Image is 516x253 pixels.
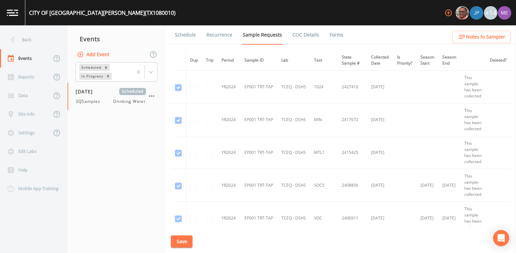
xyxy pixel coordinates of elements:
th: Test [310,50,338,71]
td: 2408856 [338,169,367,202]
div: CITY OF [GEOGRAPHIC_DATA][PERSON_NAME] (TX1080010) [29,9,176,17]
td: [DATE] [367,71,393,103]
td: This sample has been collected [460,103,486,136]
td: YR2024 [217,103,240,136]
img: 41241ef155101aa6d92a04480b0d0000 [470,6,483,20]
div: Joshua gere Paul [469,6,484,20]
td: TCEQ - DSHS [277,103,310,136]
td: 1024 [310,71,338,103]
th: Collected Date [367,50,393,71]
span: 3QSamples [76,98,104,105]
img: e2d790fa78825a4bb76dcb6ab311d44c [456,6,469,20]
span: [DATE] [76,88,98,95]
div: Remove In Progress [104,73,112,80]
td: [DATE] [438,202,460,235]
td: TCEQ - DSHS [277,202,310,235]
th: Season End [438,50,460,71]
td: TCEQ - DSHS [277,169,310,202]
div: Scheduled [79,64,102,71]
td: This sample has been collected [460,202,486,235]
td: [DATE] [416,169,438,202]
td: YR2024 [217,71,240,103]
td: This sample has been collected [460,71,486,103]
td: TCEQ - DSHS [277,136,310,169]
td: EP001 TRT-TAP [240,202,277,235]
td: MTL1 [310,136,338,169]
div: Events [68,30,165,47]
td: EP001 TRT-TAP [240,103,277,136]
a: Sample Requests [242,25,283,45]
td: [DATE] [438,169,460,202]
td: YR2024 [217,136,240,169]
td: VOC [310,202,338,235]
a: COC Details [291,25,320,44]
div: Remove Scheduled [102,64,110,71]
th: Sample ID [240,50,277,71]
img: d4d65db7c401dd99d63b7ad86343d265 [498,6,511,20]
td: [DATE] [416,202,438,235]
td: YR2024 [217,202,240,235]
td: 2417672 [338,103,367,136]
span: Drinking Water [113,98,146,105]
button: Notes to Sampler [453,31,511,43]
th: State Sample # [338,50,367,71]
div: In Progress [79,73,104,80]
td: EP001 TRT-TAP [240,136,277,169]
td: This sample has been collected [460,136,486,169]
a: Recurrence [205,25,233,44]
td: EP001 TRT-TAP [240,71,277,103]
span: Notes to Sampler [466,33,505,41]
th: Dup [186,50,202,71]
div: Mike Franklin [455,6,469,20]
td: This sample has been collected [460,169,486,202]
div: +14 [484,6,497,20]
td: [DATE] [367,103,393,136]
span: Scheduled [119,88,146,95]
a: Forms [329,25,344,44]
td: [DATE] [367,136,393,169]
td: MIN [310,103,338,136]
td: EP001 TRT-TAP [240,169,277,202]
th: Deleted? [486,50,511,71]
td: 2427410 [338,71,367,103]
td: YR2024 [217,169,240,202]
th: Is Priority? [393,50,416,71]
td: [DATE] [367,202,393,235]
td: [DATE] [367,169,393,202]
a: [DATE]Scheduled3QSamplesDrinking Water [68,83,165,110]
div: Open Intercom Messenger [493,230,509,246]
button: Save [171,235,192,248]
td: TCEQ - DSHS [277,71,310,103]
th: Trip [202,50,217,71]
th: Lab [277,50,310,71]
img: logo [7,9,18,16]
th: Period [217,50,240,71]
td: SOC5 [310,169,338,202]
a: Schedule [174,25,197,44]
td: 2415425 [338,136,367,169]
td: 2406911 [338,202,367,235]
button: Add Event [76,48,112,61]
th: Season Start [416,50,438,71]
